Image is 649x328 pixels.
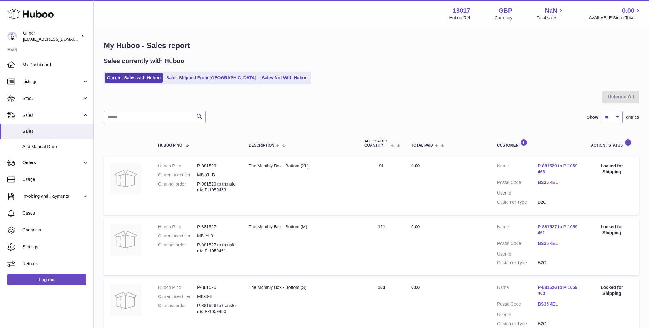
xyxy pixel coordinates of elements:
div: Locked for Shipping [591,163,633,175]
span: 0.00 [622,7,634,15]
span: Sales [22,128,89,134]
img: no-photo.jpg [110,163,141,194]
dt: Huboo P no [158,163,197,169]
dt: User Id [497,190,538,196]
dt: User Id [497,312,538,318]
a: BS35 4EL [538,180,578,186]
td: 121 [358,218,405,275]
dt: Current identifier [158,233,197,239]
img: no-photo.jpg [110,224,141,255]
img: no-photo.jpg [110,285,141,316]
span: Add Manual Order [22,144,89,150]
strong: GBP [499,7,512,15]
span: Channels [22,227,89,233]
dt: Name [497,285,538,298]
a: BS35 4EL [538,301,578,307]
span: Usage [22,176,89,182]
span: Total paid [411,143,433,147]
dt: Customer Type [497,260,538,266]
dt: Channel order [158,303,197,315]
h1: My Huboo - Sales report [104,41,639,51]
dd: P-881526 [197,285,236,291]
dt: Customer Type [497,199,538,205]
h2: Sales currently with Huboo [104,57,184,65]
a: Current Sales with Huboo [105,73,163,83]
dd: P-881529 to transfer to P-1059463 [197,181,236,193]
strong: 13017 [453,7,470,15]
a: NaN Total sales [537,7,564,21]
dt: Postal Code [497,180,538,187]
span: Description [249,143,274,147]
span: AVAILABLE Stock Total [589,15,642,21]
a: BS35 4EL [538,241,578,246]
label: Show [587,114,598,120]
span: Cases [22,210,89,216]
a: P-881529 to P-1059463 [538,163,578,175]
div: The Monthly Box - Bottom (M) [249,224,352,230]
dd: P-881527 to transfer to P-1059461 [197,242,236,254]
dd: MB-M-B [197,233,236,239]
dt: User Id [497,251,538,257]
span: Returns [22,261,89,267]
div: The Monthly Box - Bottom (XL) [249,163,352,169]
span: Stock [22,96,82,102]
a: Sales Shipped From [GEOGRAPHIC_DATA] [164,73,258,83]
div: Currency [495,15,512,21]
span: NaN [545,7,557,15]
dt: Name [497,163,538,176]
a: Log out [7,274,86,285]
span: ALLOCATED Quantity [364,139,389,147]
span: Sales [22,112,82,118]
span: Settings [22,244,89,250]
a: P-881526 to P-1059460 [538,285,578,296]
span: entries [626,114,639,120]
dd: P-881526 to transfer to P-1059460 [197,303,236,315]
span: Listings [22,79,82,85]
dt: Current identifier [158,294,197,300]
dt: Postal Code [497,301,538,309]
dt: Name [497,224,538,237]
span: 0.00 [411,224,420,229]
div: Huboo Ref [449,15,470,21]
dt: Huboo P no [158,224,197,230]
span: Huboo P no [158,143,182,147]
dd: B2C [538,321,578,327]
span: Total sales [537,15,564,21]
span: Orders [22,160,82,166]
div: Unndr [23,30,79,42]
div: Locked for Shipping [591,285,633,296]
div: Action / Status [591,139,633,147]
dd: P-881527 [197,224,236,230]
span: Invoicing and Payments [22,193,82,199]
img: sofiapanwar@gmail.com [7,32,17,41]
span: [EMAIL_ADDRESS][DOMAIN_NAME] [23,37,92,42]
dt: Current identifier [158,172,197,178]
td: 91 [358,157,405,214]
dd: MB-XL-B [197,172,236,178]
dd: B2C [538,199,578,205]
div: Customer [497,139,578,147]
dt: Channel order [158,181,197,193]
span: 0.00 [411,285,420,290]
dt: Channel order [158,242,197,254]
dd: MB-S-B [197,294,236,300]
dd: P-881529 [197,163,236,169]
dt: Customer Type [497,321,538,327]
span: My Dashboard [22,62,89,68]
span: 0.00 [411,163,420,168]
a: 0.00 AVAILABLE Stock Total [589,7,642,21]
dd: B2C [538,260,578,266]
a: P-881527 to P-1059461 [538,224,578,236]
div: The Monthly Box - Bottom (S) [249,285,352,291]
dt: Postal Code [497,241,538,248]
a: Sales Not With Huboo [260,73,310,83]
dt: Huboo P no [158,285,197,291]
div: Locked for Shipping [591,224,633,236]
